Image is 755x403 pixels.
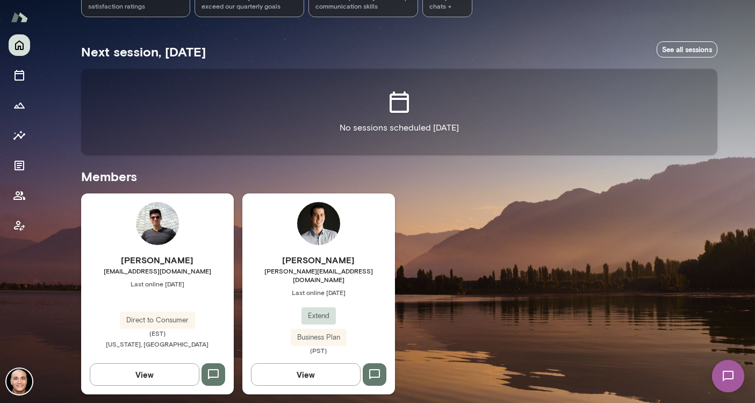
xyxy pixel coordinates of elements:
[9,185,30,206] button: Members
[11,7,28,27] img: Mento
[251,363,361,386] button: View
[301,311,336,321] span: Extend
[242,267,395,284] span: [PERSON_NAME][EMAIL_ADDRESS][DOMAIN_NAME]
[9,125,30,146] button: Insights
[106,340,208,348] span: [US_STATE], [GEOGRAPHIC_DATA]
[81,279,234,288] span: Last online [DATE]
[9,34,30,56] button: Home
[90,363,199,386] button: View
[9,215,30,236] button: Client app
[6,369,32,394] img: James Menezes
[120,315,195,326] span: Direct to Consumer
[81,168,717,185] h5: Members
[242,288,395,297] span: Last online [DATE]
[9,95,30,116] button: Growth Plan
[657,41,717,58] a: See all sessions
[340,121,459,134] p: No sessions scheduled [DATE]
[9,155,30,176] button: Documents
[81,329,234,337] span: (EST)
[81,267,234,275] span: [EMAIL_ADDRESS][DOMAIN_NAME]
[136,202,179,245] img: Yan Sim
[297,202,340,245] img: Dean Poplawski
[81,254,234,267] h6: [PERSON_NAME]
[81,43,206,60] h5: Next session, [DATE]
[242,254,395,267] h6: [PERSON_NAME]
[9,64,30,86] button: Sessions
[242,346,395,355] span: (PST)
[291,332,347,343] span: Business Plan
